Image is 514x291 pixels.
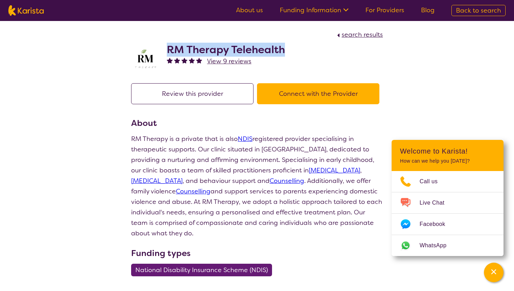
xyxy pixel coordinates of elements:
a: For Providers [365,6,404,14]
img: b3hjthhf71fnbidirs13.png [131,47,159,72]
a: About us [236,6,263,14]
span: National Disability Insurance Scheme (NDIS) [135,264,268,276]
img: fullstar [167,57,173,63]
button: Review this provider [131,83,254,104]
p: RM Therapy is a private that is also registered provider specialising in therapeutic supports. Ou... [131,134,383,239]
a: search results [335,30,383,39]
img: fullstar [181,57,187,63]
span: Facebook [420,219,454,229]
a: View 9 reviews [207,56,251,66]
img: fullstar [189,57,195,63]
a: [MEDICAL_DATA] [131,177,183,185]
span: Call us [420,176,446,187]
img: fullstar [174,57,180,63]
a: Back to search [451,5,506,16]
a: Review this provider [131,90,257,98]
a: Blog [421,6,435,14]
h3: About [131,117,383,129]
h2: RM Therapy Telehealth [167,43,285,56]
button: Connect with the Provider [257,83,379,104]
a: [MEDICAL_DATA] [309,166,360,175]
a: Counselling [176,187,210,196]
div: Channel Menu [392,140,504,256]
span: WhatsApp [420,240,455,251]
a: NDIS [238,135,252,143]
ul: Choose channel [392,171,504,256]
span: Back to search [456,6,501,15]
h2: Welcome to Karista! [400,147,495,155]
button: Channel Menu [484,263,504,282]
a: National Disability Insurance Scheme (NDIS) [131,266,276,274]
a: Counselling [270,177,304,185]
a: Funding Information [280,6,349,14]
span: View 9 reviews [207,57,251,65]
img: fullstar [196,57,202,63]
h3: Funding types [131,247,383,260]
span: search results [342,30,383,39]
a: Web link opens in a new tab. [392,235,504,256]
img: Karista logo [8,5,44,16]
span: Live Chat [420,198,453,208]
p: How can we help you [DATE]? [400,158,495,164]
a: Connect with the Provider [257,90,383,98]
